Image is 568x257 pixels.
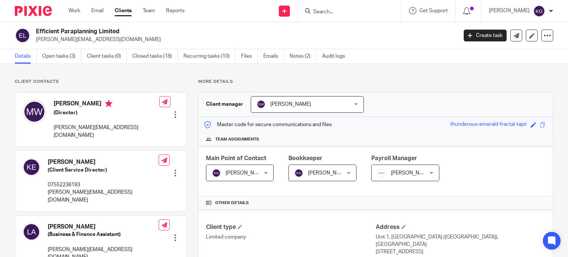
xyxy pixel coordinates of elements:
[48,181,159,189] p: 07552236193
[226,170,266,176] span: [PERSON_NAME]
[376,248,545,256] p: [STREET_ADDRESS]
[391,170,432,176] span: [PERSON_NAME]
[294,169,303,177] img: svg%3E
[54,100,159,109] h4: [PERSON_NAME]
[105,100,112,107] i: Primary
[23,223,40,241] img: svg%3E
[54,109,159,116] h5: (Director)
[204,121,332,128] p: Master code for secure communications and files
[288,155,322,161] span: Bookkeeper
[48,223,159,231] h4: [PERSON_NAME]
[15,6,52,16] img: Pixie
[215,136,259,142] span: Team assignments
[132,49,178,64] a: Closed tasks (18)
[48,231,159,238] h5: (Business & Finance Assistant)
[42,49,81,64] a: Open tasks (3)
[371,155,417,161] span: Payroll Manager
[322,49,351,64] a: Audit logs
[23,100,46,124] img: svg%3E
[48,158,159,166] h4: [PERSON_NAME]
[87,49,127,64] a: Client tasks (0)
[68,7,80,14] a: Work
[36,28,369,35] h2: Efficient Paraplanning Limited
[376,233,545,248] p: Unit 1, [GEOGRAPHIC_DATA] ([GEOGRAPHIC_DATA]), [GEOGRAPHIC_DATA]
[419,8,448,13] span: Get Support
[206,101,243,108] h3: Client manager
[48,166,159,174] h5: (Client Service Director)
[290,49,317,64] a: Notes (2)
[15,28,30,43] img: svg%3E
[36,36,453,43] p: [PERSON_NAME][EMAIL_ADDRESS][DOMAIN_NAME]
[489,7,530,14] p: [PERSON_NAME]
[23,158,40,176] img: svg%3E
[270,102,311,107] span: [PERSON_NAME]
[377,169,386,177] img: Infinity%20Logo%20with%20Whitespace%20.png
[263,49,284,64] a: Emails
[464,30,507,41] a: Create task
[183,49,236,64] a: Recurring tasks (10)
[198,79,553,85] p: More details
[54,124,159,139] p: [PERSON_NAME][EMAIL_ADDRESS][DOMAIN_NAME]
[166,7,185,14] a: Reports
[206,233,376,241] p: Limited company
[206,155,266,161] span: Main Point of Contact
[115,7,132,14] a: Clients
[257,100,266,109] img: svg%3E
[312,9,379,16] input: Search
[376,223,545,231] h4: Address
[206,223,376,231] h4: Client type
[48,189,159,204] p: [PERSON_NAME][EMAIL_ADDRESS][DOMAIN_NAME]
[212,169,221,177] img: svg%3E
[215,200,249,206] span: Other details
[241,49,258,64] a: Files
[533,5,545,17] img: svg%3E
[15,79,187,85] p: Client contacts
[15,49,37,64] a: Details
[450,121,527,129] div: thunderous-emerald-fractal-tapir
[308,170,349,176] span: [PERSON_NAME]
[91,7,104,14] a: Email
[143,7,155,14] a: Team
